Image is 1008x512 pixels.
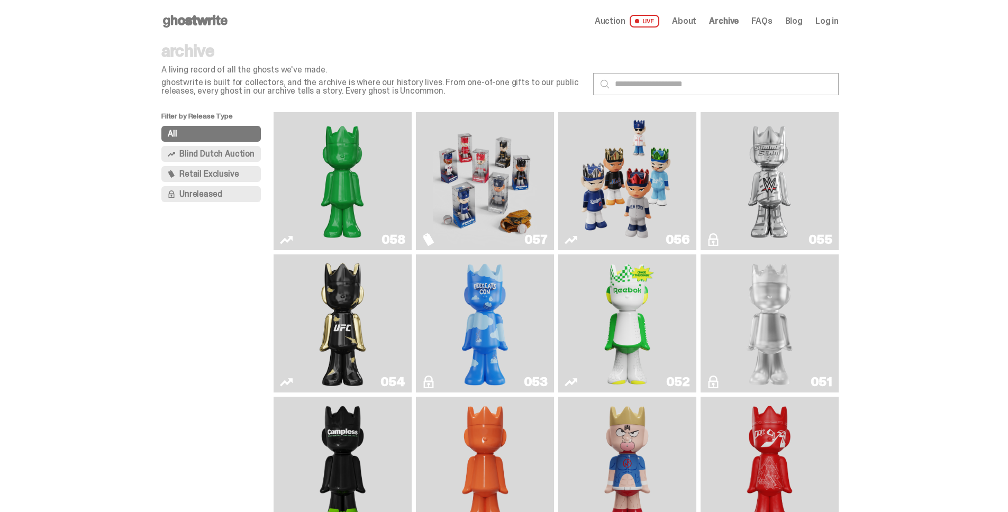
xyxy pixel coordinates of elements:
[382,233,405,246] div: 058
[709,17,739,25] a: Archive
[815,17,839,25] a: Log in
[785,17,803,25] a: Blog
[672,17,696,25] a: About
[575,116,679,246] img: Game Face (2025)
[161,166,261,182] button: Retail Exclusive
[161,146,261,162] button: Blind Dutch Auction
[718,116,821,246] img: I Was There SummerSlam
[524,376,548,388] div: 053
[565,259,690,388] a: Court Victory
[161,66,585,74] p: A living record of all the ghosts we've made.
[179,190,222,198] span: Unreleased
[595,15,659,28] a: Auction LIVE
[666,376,690,388] div: 052
[422,259,548,388] a: ghooooost
[707,116,832,246] a: I Was There SummerSlam
[161,42,585,59] p: archive
[380,376,405,388] div: 054
[565,116,690,246] a: Game Face (2025)
[524,233,548,246] div: 057
[433,116,537,246] img: Game Face (2025)
[161,78,585,95] p: ghostwrite is built for collectors, and the archive is where our history lives. From one-of-one g...
[315,259,371,388] img: Ruby
[457,259,513,388] img: ghooooost
[742,259,798,388] img: LLLoyalty
[161,126,261,142] button: All
[290,116,394,246] img: Schrödinger's ghost: Sunday Green
[280,259,405,388] a: Ruby
[751,17,772,25] a: FAQs
[179,150,255,158] span: Blind Dutch Auction
[630,15,660,28] span: LIVE
[666,233,690,246] div: 056
[161,186,261,202] button: Unreleased
[595,17,625,25] span: Auction
[280,116,405,246] a: Schrödinger's ghost: Sunday Green
[809,233,832,246] div: 055
[168,130,177,138] span: All
[161,112,274,126] p: Filter by Release Type
[179,170,239,178] span: Retail Exclusive
[600,259,656,388] img: Court Victory
[422,116,548,246] a: Game Face (2025)
[707,259,832,388] a: LLLoyalty
[811,376,832,388] div: 051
